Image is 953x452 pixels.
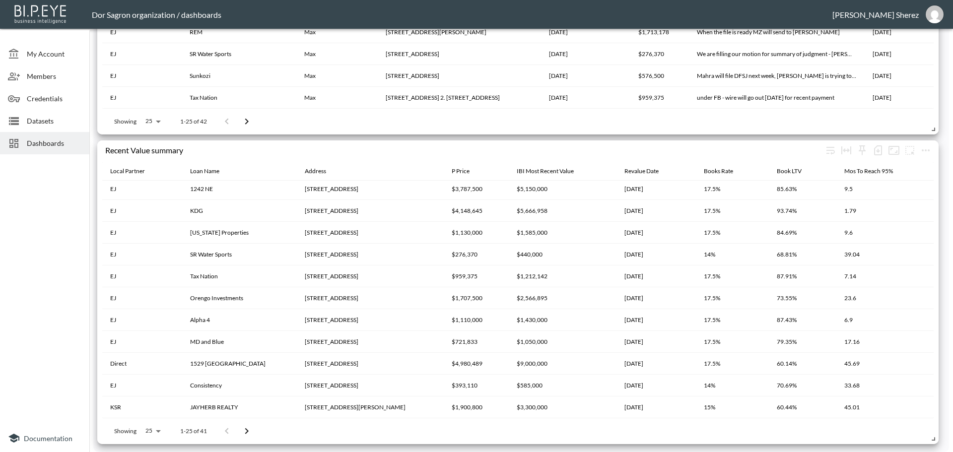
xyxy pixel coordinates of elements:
th: 39.04 [836,244,934,265]
p: 1-25 of 42 [180,117,207,126]
th: 8/1/25 [616,178,696,200]
th: $393,110 [444,375,509,396]
div: Sticky left columns: 0 [854,142,870,158]
th: 2705 SE Ranch Acres Circle, Jupiter, FL 33478 [297,222,444,244]
a: Documentation [8,432,81,444]
span: Members [27,71,81,81]
th: 1242 NE [182,178,297,200]
img: bipeye-logo [12,2,69,25]
span: Address [305,165,339,177]
th: EJ [102,287,182,309]
span: Book LTV [777,165,815,177]
p: Showing [114,427,136,435]
th: 15% [696,396,769,418]
th: Sunkozi [182,65,296,87]
th: $1,110,000 [444,309,509,331]
span: Books Rate [704,165,746,177]
th: EJ [102,222,182,244]
th: 8/1/25 [616,200,696,222]
span: Credentials [27,93,81,104]
span: My Account [27,49,81,59]
div: 25 [140,424,164,437]
th: 17.5% [696,178,769,200]
th: 1.510 NE 155th Ter, Miami, FL 33162 2. 8561 W 33rd Ave, Hialeah, FL 33018 [378,87,541,109]
th: EJ [102,43,182,65]
th: Max [296,43,378,65]
span: Mos To Reach 95% [844,165,906,177]
th: under FB - wire will go out today for recent payment [689,87,865,109]
th: 5251 Carson St Saint Cloud, FL 34771 [378,21,541,43]
button: Go to next page [237,112,257,131]
th: 17.16 [836,331,934,353]
th: Max [296,87,378,109]
th: 17.5% [696,265,769,287]
th: 6.9 [836,309,934,331]
span: Local Partner [110,165,158,177]
th: $1,707,500 [444,287,509,309]
th: MD and Blue [182,331,297,353]
th: $576,500 [630,65,689,87]
th: EJ [102,309,182,331]
th: 45.69 [836,353,934,375]
p: Showing [114,117,136,126]
th: Max [296,65,378,87]
th: Max [296,21,378,43]
span: IBI Most Recent Value [517,165,587,177]
th: 85.63% [769,178,836,200]
div: P Price [452,165,470,177]
th: Orengo Investments [182,287,297,309]
th: Tax Nation [182,265,297,287]
div: Book LTV [777,165,802,177]
th: KDG [182,200,297,222]
img: 7f1cc0c13fc86b218cd588550a649ee5 [926,5,944,23]
div: Recent Value summary [105,145,822,155]
span: Attach chart to a group [902,144,918,154]
span: Revalue Date [624,165,672,177]
div: [PERSON_NAME] Sherez [832,10,919,19]
th: We are filling our motion for summary of judgment - Mahra will fix the affidavits and get it out ... [689,43,865,65]
th: Mahra will file DFSJ next week, Mahra is trying to finilize this today - had some issues with the... [689,65,865,87]
th: 9.6 [836,222,934,244]
th: Consistency [182,375,297,396]
th: Direct [102,353,182,375]
button: Go to next page [237,421,257,441]
th: EJ [102,65,182,87]
th: Alpha 4 [182,309,297,331]
th: $3,787,500 [444,178,509,200]
button: ariels@ibi.co.il [919,2,951,26]
th: 8330 NW 53rd St, Lauderhill, FL 33351 [297,375,444,396]
th: $585,000 [509,375,617,396]
th: 70.69% [769,375,836,396]
th: EJ [102,265,182,287]
th: SR Water Sports [182,43,296,65]
th: 510 NE 155th Ter, Miami, FL 33162 [297,265,444,287]
th: 14% [696,375,769,396]
div: Loan Name [190,165,219,177]
th: 1529 Brooklyn [182,353,297,375]
th: 14596 Belmont Trace, Wellington, FL 33414 [297,200,444,222]
th: REM [182,21,296,43]
th: JAYHERB REALTY [182,396,297,418]
th: $440,000 [509,244,617,265]
th: EJ [102,331,182,353]
th: 87.91% [769,265,836,287]
th: 14% [696,244,769,265]
th: $276,370 [444,244,509,265]
th: $1,713,178 [630,21,689,43]
th: SR Water Sports [182,244,297,265]
th: 8/1/25 [616,309,696,331]
th: $721,833 [444,331,509,353]
th: 93.74% [769,200,836,222]
th: 4/1/25 [616,244,696,265]
th: $1,900,800 [444,396,509,418]
th: 17.5% [696,309,769,331]
button: Fullscreen [886,142,902,158]
th: $959,375 [630,87,689,109]
span: Documentation [24,434,72,443]
th: 9/11/2025 [865,43,934,65]
th: 60.44% [769,396,836,418]
th: Florida Properties [182,222,297,244]
th: 33.68 [836,375,934,396]
button: more [902,142,918,158]
th: Tax Nation [182,87,296,109]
